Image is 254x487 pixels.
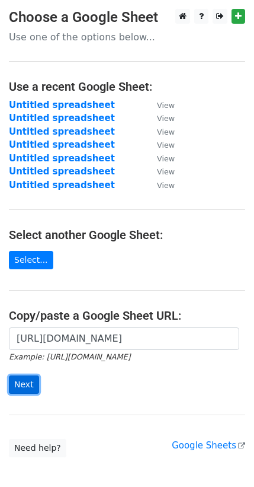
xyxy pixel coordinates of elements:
[157,181,175,190] small: View
[9,126,115,137] a: Untitled spreadsheet
[9,375,39,394] input: Next
[145,113,175,123] a: View
[145,166,175,177] a: View
[157,154,175,163] small: View
[157,141,175,149] small: View
[195,430,254,487] iframe: Chat Widget
[157,167,175,176] small: View
[9,153,115,164] a: Untitled spreadsheet
[9,439,66,457] a: Need help?
[9,228,245,242] h4: Select another Google Sheet:
[9,251,53,269] a: Select...
[157,101,175,110] small: View
[9,352,130,361] small: Example: [URL][DOMAIN_NAME]
[9,100,115,110] a: Untitled spreadsheet
[145,180,175,190] a: View
[9,180,115,190] a: Untitled spreadsheet
[145,153,175,164] a: View
[157,114,175,123] small: View
[9,9,245,26] h3: Choose a Google Sheet
[9,139,115,150] a: Untitled spreadsheet
[9,166,115,177] a: Untitled spreadsheet
[157,128,175,136] small: View
[9,308,245,323] h4: Copy/paste a Google Sheet URL:
[145,139,175,150] a: View
[145,126,175,137] a: View
[9,327,239,350] input: Paste your Google Sheet URL here
[172,440,245,451] a: Google Sheets
[145,100,175,110] a: View
[9,31,245,43] p: Use one of the options below...
[9,113,115,123] a: Untitled spreadsheet
[9,79,245,94] h4: Use a recent Google Sheet:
